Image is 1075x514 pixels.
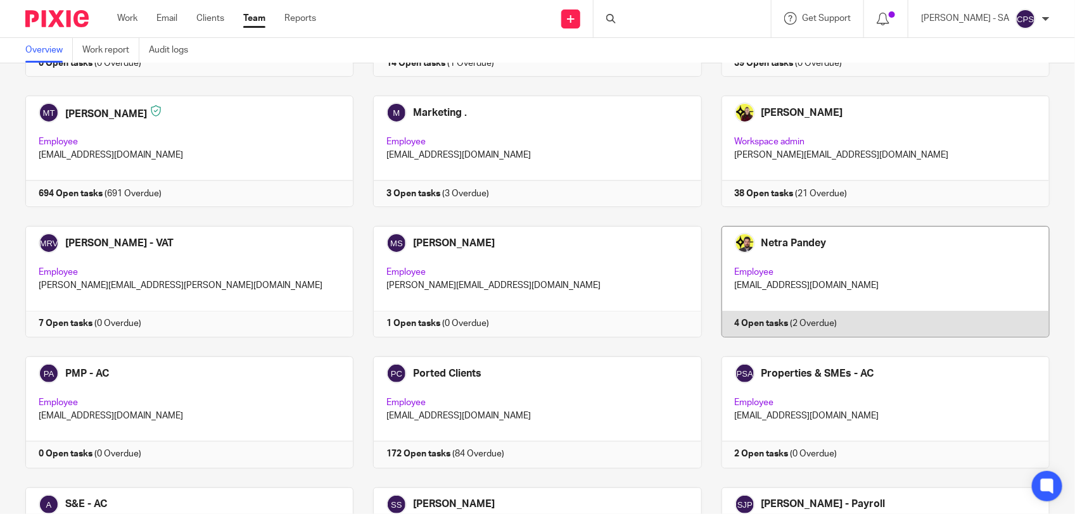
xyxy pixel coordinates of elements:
img: Pixie [25,10,89,27]
a: Overview [25,38,73,63]
a: Clients [196,12,224,25]
a: Audit logs [149,38,198,63]
a: Reports [284,12,316,25]
span: Get Support [802,14,851,23]
p: [PERSON_NAME] - SA [921,12,1009,25]
a: Work report [82,38,139,63]
a: Team [243,12,265,25]
a: Work [117,12,137,25]
img: svg%3E [1015,9,1036,29]
a: Email [156,12,177,25]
